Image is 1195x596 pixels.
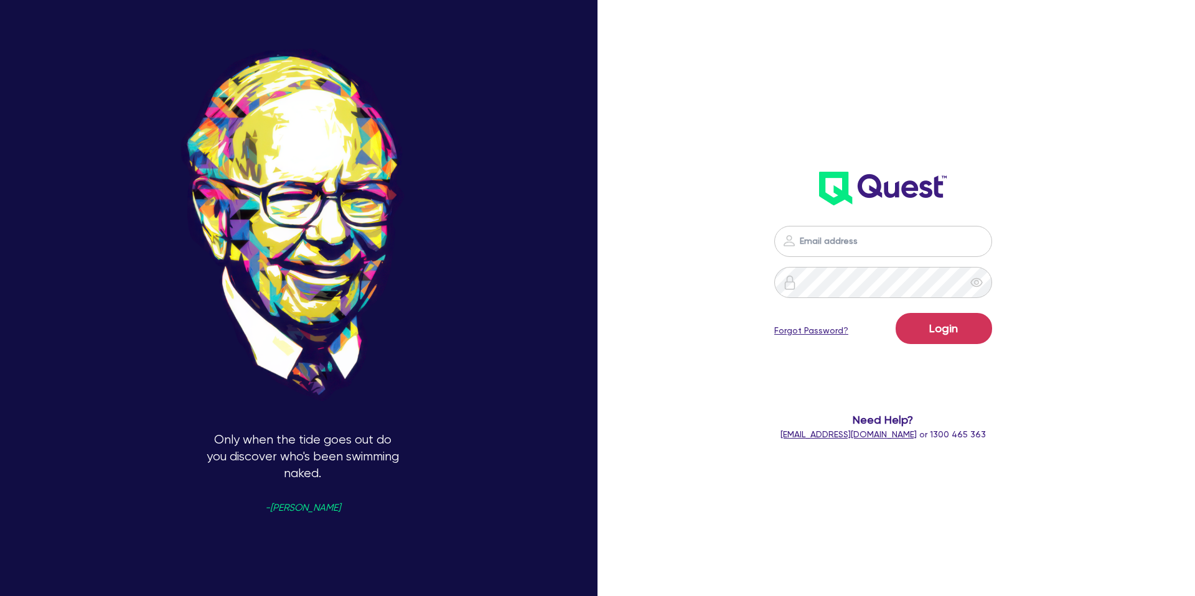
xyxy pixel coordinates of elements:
a: Forgot Password? [774,324,848,337]
input: Email address [774,226,992,257]
span: -[PERSON_NAME] [265,503,340,513]
a: [EMAIL_ADDRESS][DOMAIN_NAME] [780,429,917,439]
img: icon-password [782,275,797,290]
span: or 1300 465 363 [780,429,986,439]
span: eye [970,276,983,289]
span: Need Help? [723,411,1043,428]
img: icon-password [782,233,797,248]
button: Login [896,313,992,344]
img: wH2k97JdezQIQAAAABJRU5ErkJggg== [819,172,947,205]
